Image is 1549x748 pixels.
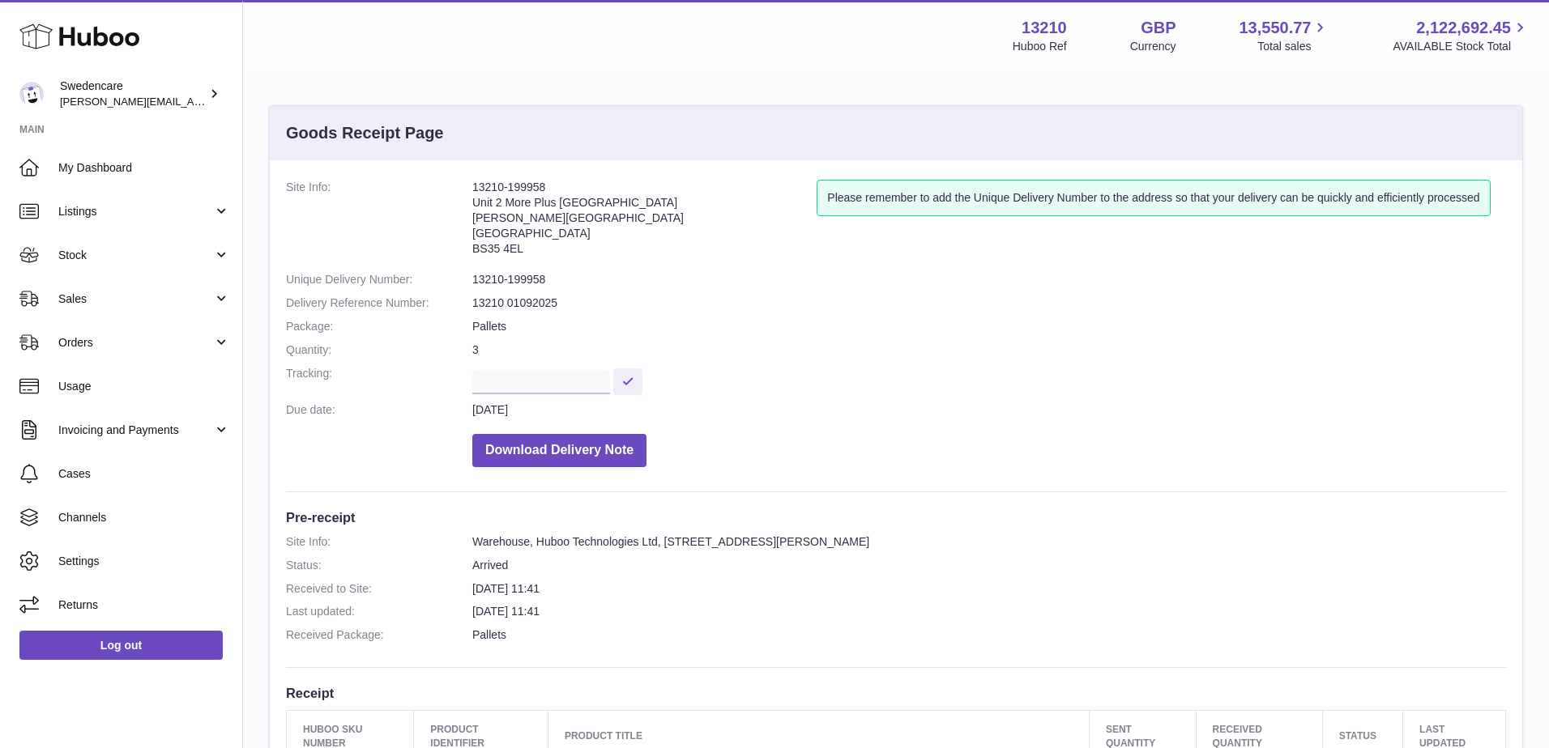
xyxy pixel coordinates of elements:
[58,423,213,438] span: Invoicing and Payments
[472,295,1506,311] dd: 13210 01092025
[58,204,213,219] span: Listings
[286,366,472,394] dt: Tracking:
[58,379,230,394] span: Usage
[472,558,1506,573] dd: Arrived
[286,581,472,597] dt: Received to Site:
[1130,39,1176,54] div: Currency
[58,248,213,263] span: Stock
[286,604,472,619] dt: Last updated:
[19,631,223,660] a: Log out
[58,510,230,525] span: Channels
[472,534,1506,550] dd: Warehouse, Huboo Technologies Ltd, [STREET_ADDRESS][PERSON_NAME]
[472,604,1506,619] dd: [DATE] 11:41
[286,319,472,334] dt: Package:
[1013,39,1067,54] div: Huboo Ref
[1416,17,1511,39] span: 2,122,692.45
[472,581,1506,597] dd: [DATE] 11:41
[286,627,472,643] dt: Received Package:
[817,180,1490,216] div: Please remember to add the Unique Delivery Number to the address so that your delivery can be qui...
[286,122,444,144] h3: Goods Receipt Page
[58,291,213,307] span: Sales
[286,402,472,418] dt: Due date:
[472,434,646,467] button: Download Delivery Note
[286,508,1506,526] h3: Pre-receipt
[58,335,213,351] span: Orders
[60,79,206,109] div: Swedencare
[472,180,817,264] address: 13210-199958 Unit 2 More Plus [GEOGRAPHIC_DATA] [PERSON_NAME][GEOGRAPHIC_DATA] [GEOGRAPHIC_DATA] ...
[1141,17,1176,39] strong: GBP
[286,180,472,264] dt: Site Info:
[472,319,1506,334] dd: Pallets
[472,627,1506,643] dd: Pallets
[286,684,1506,702] h3: Receipt
[1393,17,1530,54] a: 2,122,692.45 AVAILABLE Stock Total
[472,402,1506,418] dd: [DATE]
[1393,39,1530,54] span: AVAILABLE Stock Total
[286,558,472,573] dt: Status:
[286,534,472,550] dt: Site Info:
[1239,17,1329,54] a: 13,550.77 Total sales
[286,272,472,287] dt: Unique Delivery Number:
[472,342,1506,358] dd: 3
[1257,39,1329,54] span: Total sales
[58,554,230,569] span: Settings
[58,597,230,613] span: Returns
[1022,17,1067,39] strong: 13210
[60,95,412,108] span: [PERSON_NAME][EMAIL_ADDRESS][PERSON_NAME][DOMAIN_NAME]
[58,160,230,176] span: My Dashboard
[58,466,230,482] span: Cases
[19,82,44,106] img: simon.shaw@swedencare.co.uk
[1239,17,1311,39] span: 13,550.77
[286,295,472,311] dt: Delivery Reference Number:
[472,272,1506,287] dd: 13210-199958
[286,342,472,358] dt: Quantity:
